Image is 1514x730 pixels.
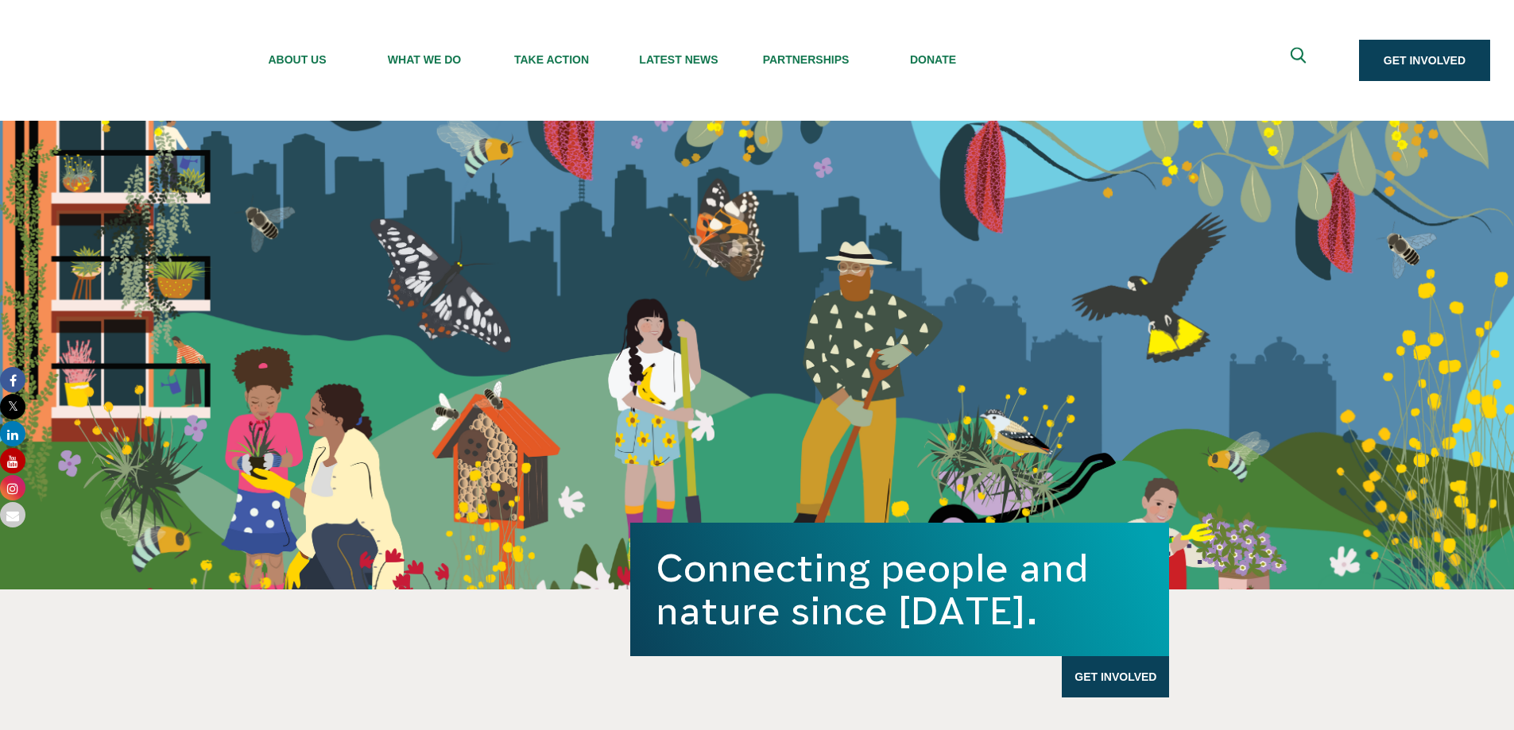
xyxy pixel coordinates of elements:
span: Partnerships [742,53,869,66]
span: What We Do [361,53,488,66]
span: Expand search box [1290,48,1310,74]
button: Expand search box Close search box [1281,41,1319,79]
h1: Connecting people and nature since [DATE]. [656,547,1144,632]
span: Take Action [488,53,615,66]
li: What We Do [361,14,488,107]
li: Take Action [488,14,615,107]
a: Get Involved [1062,656,1169,697]
span: Donate [869,53,997,66]
span: About Us [234,53,361,66]
span: Latest News [615,53,742,66]
a: Get Involved [1359,40,1490,81]
li: About Us [234,14,361,107]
